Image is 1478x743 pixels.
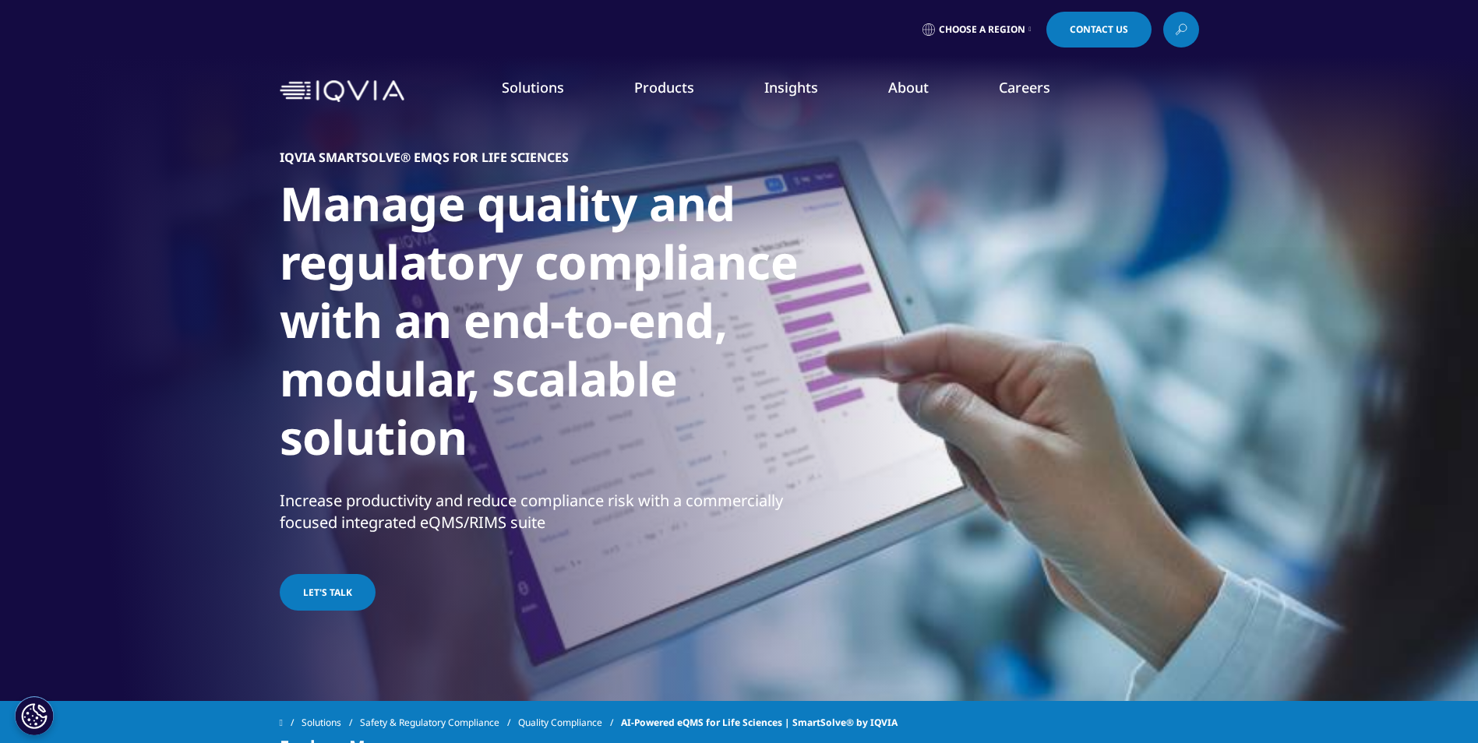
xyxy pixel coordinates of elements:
nav: Primary [411,55,1199,128]
a: Products [634,78,694,97]
a: Insights [764,78,818,97]
a: Quality Compliance [518,709,621,737]
span: Choose a Region [939,23,1025,36]
a: Let's talk [280,574,376,611]
a: About [888,78,929,97]
img: IQVIA Healthcare Information Technology and Pharma Clinical Research Company [280,80,404,103]
span: Contact Us [1070,25,1128,34]
p: Increase productivity and reduce compliance risk with a commercially focused integrated eQMS/RIMS... [280,490,825,543]
h5: IQVIA SmartSolve® EMQS for Life Sciences [280,150,569,165]
a: Careers [999,78,1050,97]
a: Contact Us [1046,12,1152,48]
a: Solutions [302,709,360,737]
button: Cookies Settings [15,696,54,735]
span: AI-Powered eQMS for Life Sciences | SmartSolve® by IQVIA [621,709,898,737]
a: Solutions [502,78,564,97]
h1: Manage quality and regulatory compliance with an end-to-end, modular, scalable solution [280,174,825,476]
span: Let's talk [303,586,352,599]
a: Safety & Regulatory Compliance [360,709,518,737]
